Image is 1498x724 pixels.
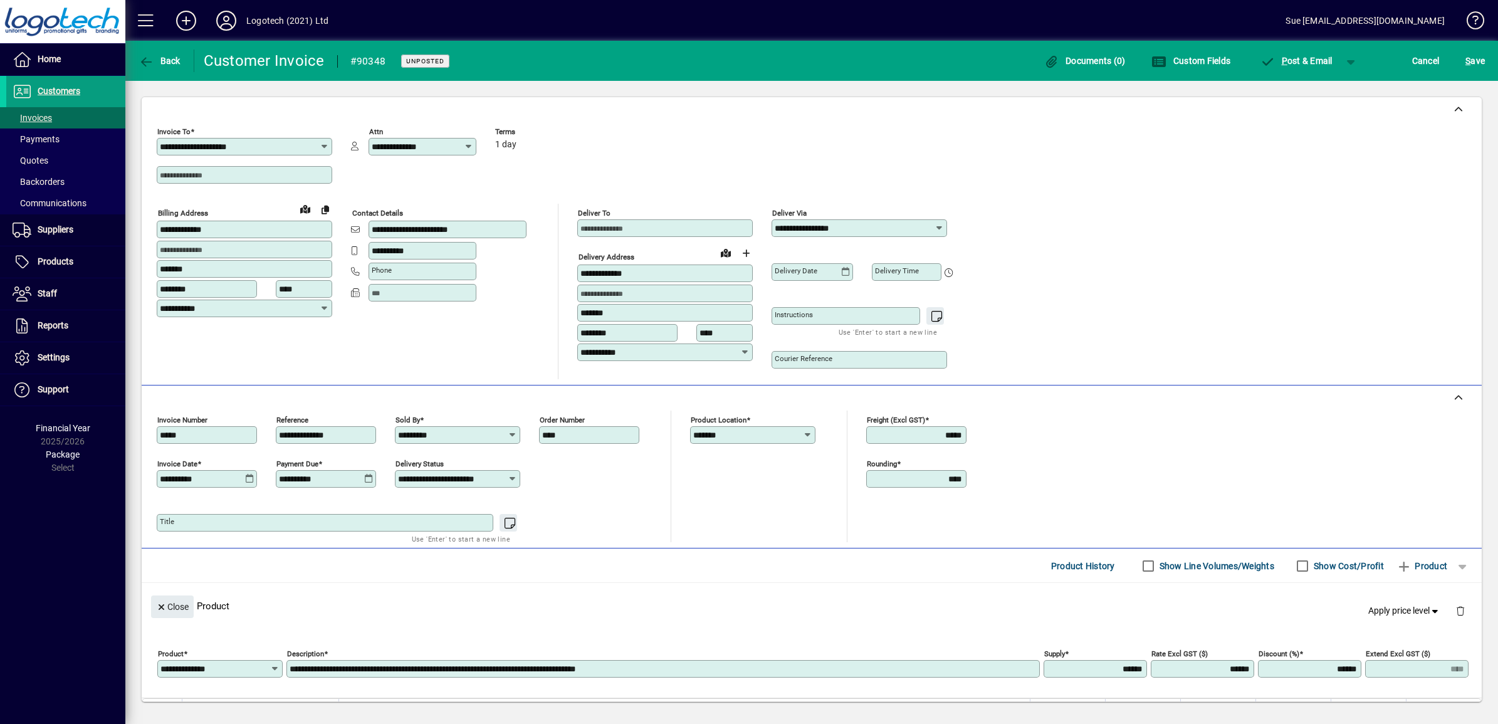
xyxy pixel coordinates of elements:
[142,583,1482,629] div: Product
[6,278,125,310] a: Staff
[1044,649,1065,658] mat-label: Supply
[6,129,125,150] a: Payments
[772,209,807,218] mat-label: Deliver via
[1396,556,1447,576] span: Product
[157,127,191,136] mat-label: Invoice To
[13,198,86,208] span: Communications
[13,134,60,144] span: Payments
[395,416,420,424] mat-label: Sold by
[839,325,937,339] mat-hint: Use 'Enter' to start a new line
[38,256,73,266] span: Products
[6,310,125,342] a: Reports
[412,532,510,546] mat-hint: Use 'Enter' to start a new line
[276,459,318,468] mat-label: Payment due
[1044,56,1126,66] span: Documents (0)
[206,9,246,32] button: Profile
[1390,555,1453,577] button: Product
[158,649,184,658] mat-label: Product
[36,423,90,433] span: Financial Year
[6,171,125,192] a: Backorders
[1046,555,1120,577] button: Product History
[13,113,52,123] span: Invoices
[139,56,181,66] span: Back
[6,150,125,171] a: Quotes
[13,155,48,165] span: Quotes
[160,517,174,526] mat-label: Title
[6,192,125,214] a: Communications
[246,11,328,31] div: Logotech (2021) Ltd
[372,266,392,275] mat-label: Phone
[151,595,194,618] button: Close
[148,601,197,612] app-page-header-button: Close
[775,354,832,363] mat-label: Courier Reference
[736,243,756,263] button: Choose address
[495,128,570,136] span: Terms
[369,127,383,136] mat-label: Attn
[1260,56,1333,66] span: ost & Email
[1151,56,1230,66] span: Custom Fields
[38,320,68,330] span: Reports
[1465,56,1470,66] span: S
[166,9,206,32] button: Add
[875,266,919,275] mat-label: Delivery time
[1286,11,1445,31] div: Sue [EMAIL_ADDRESS][DOMAIN_NAME]
[276,416,308,424] mat-label: Reference
[6,107,125,129] a: Invoices
[38,54,61,64] span: Home
[1148,50,1233,72] button: Custom Fields
[6,214,125,246] a: Suppliers
[867,416,925,424] mat-label: Freight (excl GST)
[540,416,585,424] mat-label: Order number
[1051,556,1115,576] span: Product History
[125,50,194,72] app-page-header-button: Back
[1409,50,1443,72] button: Cancel
[350,51,386,71] div: #90348
[395,459,444,468] mat-label: Delivery status
[1157,560,1274,572] label: Show Line Volumes/Weights
[157,459,197,468] mat-label: Invoice date
[1254,50,1339,72] button: Post & Email
[13,177,65,187] span: Backorders
[1462,50,1488,72] button: Save
[6,246,125,278] a: Products
[6,342,125,374] a: Settings
[867,459,897,468] mat-label: Rounding
[775,310,813,319] mat-label: Instructions
[1366,649,1430,658] mat-label: Extend excl GST ($)
[156,597,189,617] span: Close
[1445,595,1475,626] button: Delete
[1368,604,1441,617] span: Apply price level
[6,44,125,75] a: Home
[157,416,207,424] mat-label: Invoice number
[495,140,516,150] span: 1 day
[204,51,325,71] div: Customer Invoice
[38,288,57,298] span: Staff
[287,649,324,658] mat-label: Description
[406,57,444,65] span: Unposted
[38,352,70,362] span: Settings
[775,266,817,275] mat-label: Delivery date
[135,50,184,72] button: Back
[1041,50,1129,72] button: Documents (0)
[1259,649,1299,658] mat-label: Discount (%)
[1457,3,1482,43] a: Knowledge Base
[38,86,80,96] span: Customers
[1465,51,1485,71] span: ave
[6,374,125,406] a: Support
[1151,649,1208,658] mat-label: Rate excl GST ($)
[691,416,746,424] mat-label: Product location
[716,243,736,263] a: View on map
[1412,51,1440,71] span: Cancel
[578,209,610,218] mat-label: Deliver To
[295,199,315,219] a: View on map
[1363,600,1446,622] button: Apply price level
[1311,560,1384,572] label: Show Cost/Profit
[315,199,335,219] button: Copy to Delivery address
[46,449,80,459] span: Package
[38,224,73,234] span: Suppliers
[1445,605,1475,616] app-page-header-button: Delete
[1282,56,1287,66] span: P
[38,384,69,394] span: Support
